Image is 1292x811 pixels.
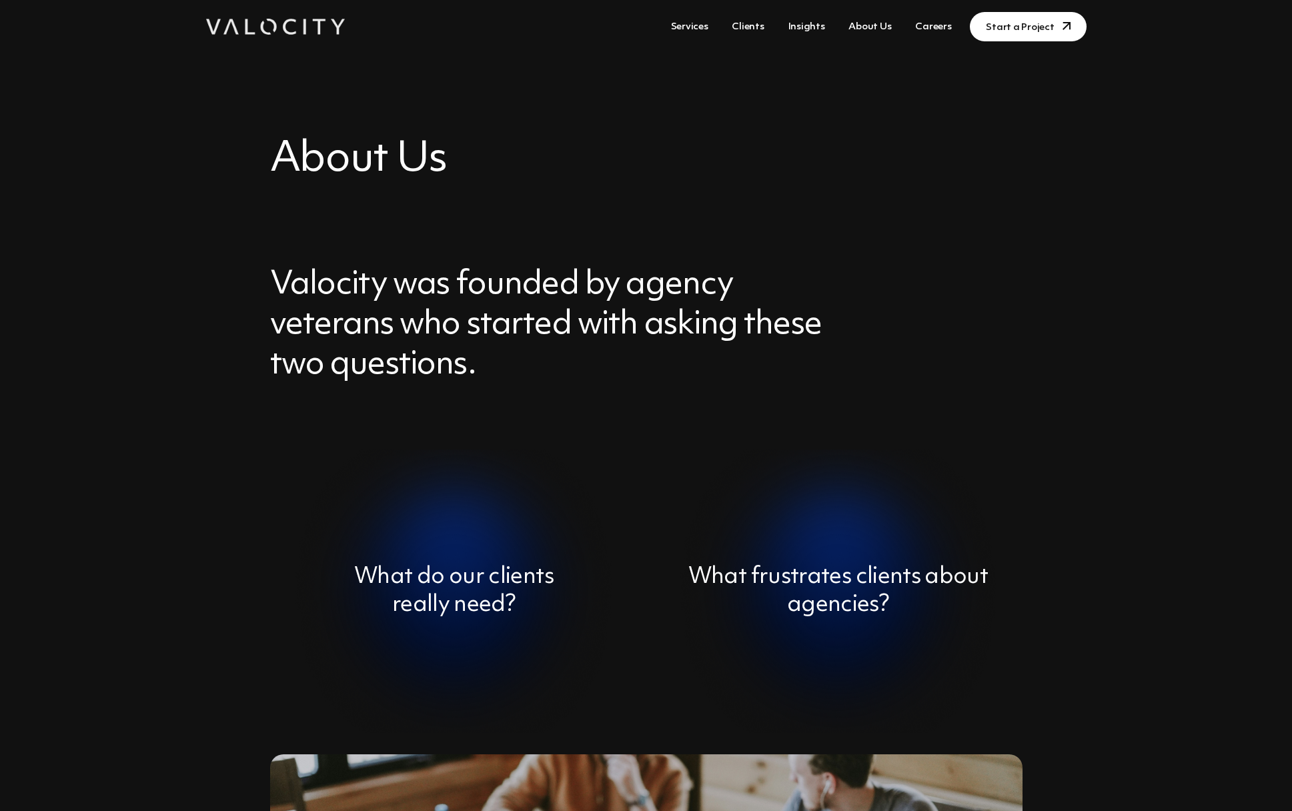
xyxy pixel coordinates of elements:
h3: Valocity was founded by agency veterans who started with asking these two questions. [270,265,834,385]
a: Insights [783,15,830,39]
h2: About Us [270,133,1023,185]
a: Start a Project [970,12,1086,41]
h4: What frustrates clients about agencies? [654,563,1023,619]
a: Careers [910,15,956,39]
img: Valocity Digital [206,19,345,35]
a: About Us [843,15,896,39]
a: Clients [726,15,769,39]
a: Services [666,15,714,39]
h4: What do our clients really need? [350,563,558,619]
